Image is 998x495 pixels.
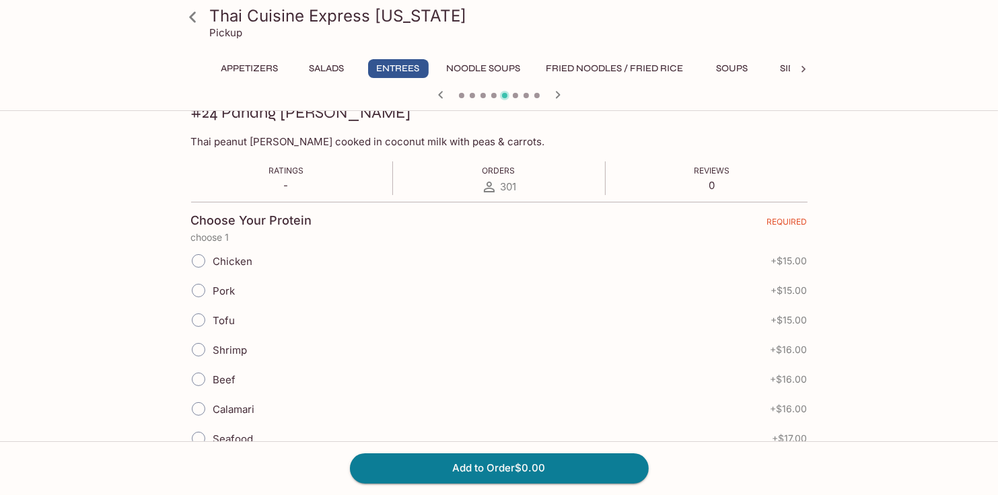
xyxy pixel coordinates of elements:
button: Salads [297,59,357,78]
span: Calamari [213,403,255,416]
p: 0 [694,179,729,192]
span: Reviews [694,165,729,176]
span: Orders [483,165,515,176]
h3: Thai Cuisine Express [US_STATE] [210,5,812,26]
span: 301 [500,180,516,193]
span: + $16.00 [771,404,808,414]
span: + $16.00 [771,344,808,355]
span: REQUIRED [767,217,808,232]
button: Fried Noodles / Fried Rice [539,59,691,78]
span: Seafood [213,432,254,445]
span: Pork [213,284,236,297]
h4: Choose Your Protein [191,213,312,228]
p: Pickup [210,26,243,39]
h3: #24 Panang [PERSON_NAME] [191,102,411,123]
span: + $15.00 [771,315,808,326]
span: + $16.00 [771,374,808,385]
p: choose 1 [191,232,808,243]
span: Shrimp [213,344,248,356]
button: Side Order [773,59,845,78]
span: + $15.00 [771,256,808,266]
button: Appetizers [214,59,286,78]
span: Beef [213,373,236,386]
button: Add to Order$0.00 [350,453,649,483]
span: Chicken [213,255,253,268]
span: Tofu [213,314,236,327]
button: Soups [702,59,762,78]
button: Entrees [368,59,429,78]
p: - [269,179,304,192]
span: Ratings [269,165,304,176]
span: + $15.00 [771,285,808,296]
span: + $17.00 [773,433,808,444]
p: Thai peanut [PERSON_NAME] cooked in coconut milk with peas & carrots. [191,135,808,148]
button: Noodle Soups [439,59,528,78]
